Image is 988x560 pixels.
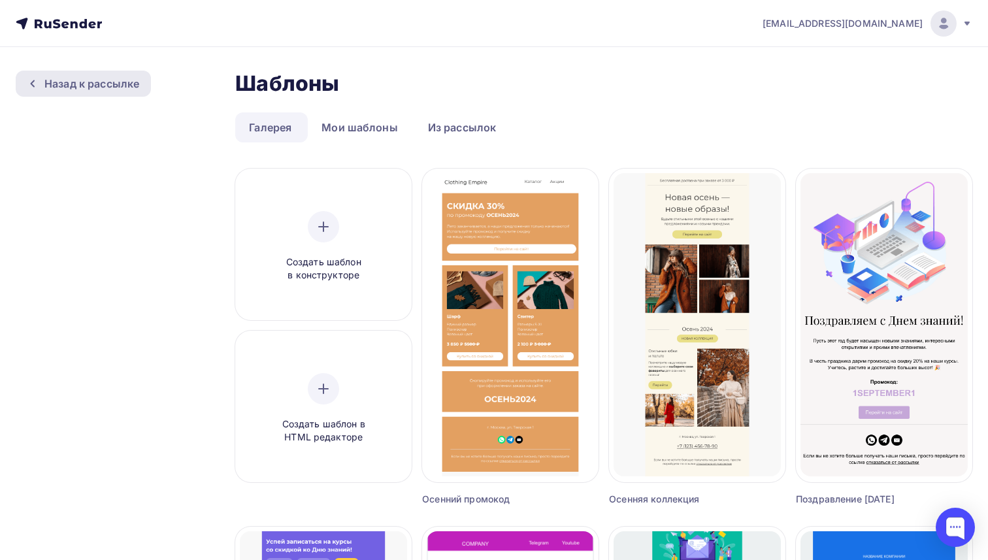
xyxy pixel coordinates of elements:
[796,493,928,506] div: Поздравление [DATE]
[609,493,741,506] div: Осенняя коллекция
[261,418,386,444] span: Создать шаблон в HTML редакторе
[308,112,412,142] a: Мои шаблоны
[235,71,339,97] h2: Шаблоны
[44,76,139,91] div: Назад к рассылке
[763,17,923,30] span: [EMAIL_ADDRESS][DOMAIN_NAME]
[763,10,972,37] a: [EMAIL_ADDRESS][DOMAIN_NAME]
[414,112,510,142] a: Из рассылок
[422,493,554,506] div: Осенний промокод
[235,112,305,142] a: Галерея
[261,255,386,282] span: Создать шаблон в конструкторе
